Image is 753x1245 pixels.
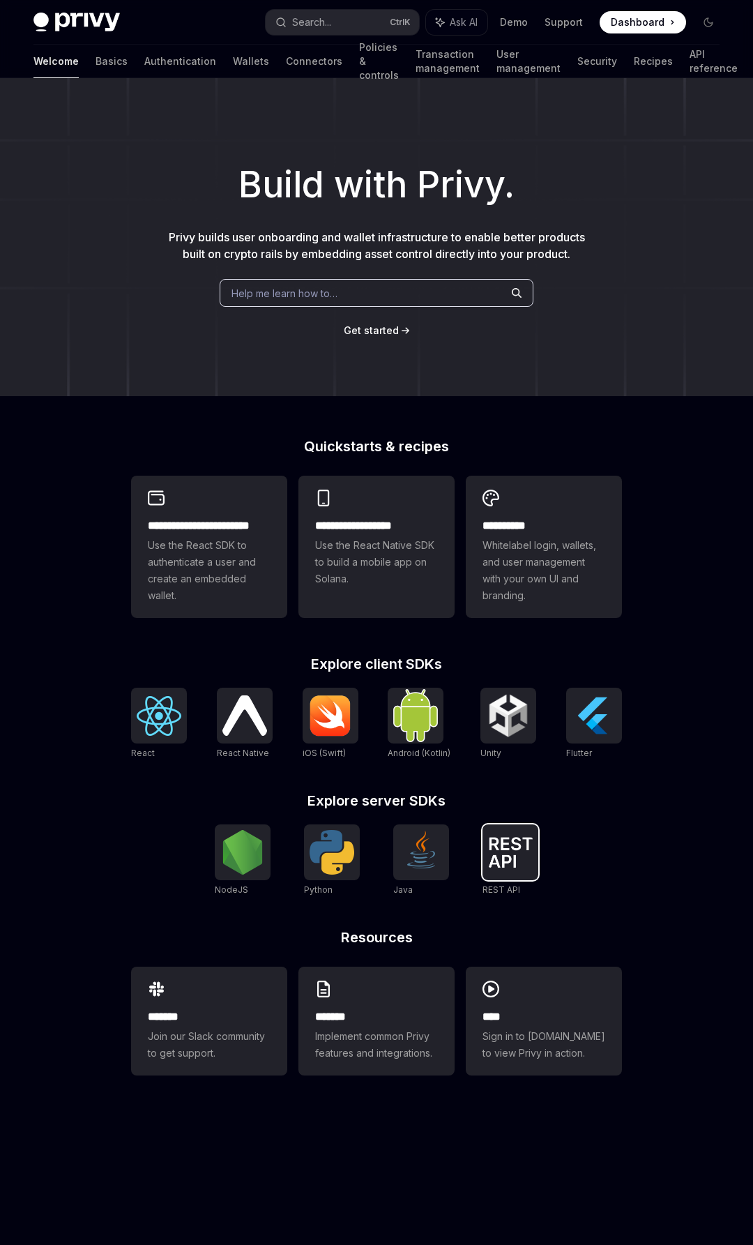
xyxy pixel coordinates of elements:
[393,884,413,895] span: Java
[310,830,354,875] img: Python
[217,748,269,758] span: React Native
[426,10,487,35] button: Ask AI
[286,45,342,78] a: Connectors
[292,14,331,31] div: Search...
[572,693,616,738] img: Flutter
[466,476,622,618] a: **** *****Whitelabel login, wallets, and user management with your own UI and branding.
[131,930,622,944] h2: Resources
[416,45,480,78] a: Transaction management
[344,324,399,336] span: Get started
[393,689,438,741] img: Android (Kotlin)
[215,884,248,895] span: NodeJS
[233,45,269,78] a: Wallets
[131,967,287,1076] a: **** **Join our Slack community to get support.
[480,748,501,758] span: Unity
[148,537,271,604] span: Use the React SDK to authenticate a user and create an embedded wallet.
[482,824,538,897] a: REST APIREST API
[399,830,443,875] img: Java
[697,11,720,33] button: Toggle dark mode
[488,837,533,868] img: REST API
[600,11,686,33] a: Dashboard
[388,748,450,758] span: Android (Kotlin)
[266,10,418,35] button: Search...CtrlK
[22,158,731,212] h1: Build with Privy.
[217,688,273,760] a: React NativeReact Native
[566,748,592,758] span: Flutter
[634,45,673,78] a: Recipes
[137,696,181,736] img: React
[144,45,216,78] a: Authentication
[545,15,583,29] a: Support
[303,748,346,758] span: iOS (Swift)
[169,230,585,261] span: Privy builds user onboarding and wallet infrastructure to enable better products built on crypto ...
[496,45,561,78] a: User management
[298,476,455,618] a: **** **** **** ***Use the React Native SDK to build a mobile app on Solana.
[304,884,333,895] span: Python
[303,688,358,760] a: iOS (Swift)iOS (Swift)
[298,967,455,1076] a: **** **Implement common Privy features and integrations.
[304,824,360,897] a: PythonPython
[344,324,399,338] a: Get started
[131,439,622,453] h2: Quickstarts & recipes
[482,1028,605,1062] span: Sign in to [DOMAIN_NAME] to view Privy in action.
[393,824,449,897] a: JavaJava
[231,286,337,301] span: Help me learn how to…
[482,884,520,895] span: REST API
[486,693,531,738] img: Unity
[96,45,128,78] a: Basics
[131,688,187,760] a: ReactReact
[390,17,411,28] span: Ctrl K
[220,830,265,875] img: NodeJS
[566,688,622,760] a: FlutterFlutter
[131,657,622,671] h2: Explore client SDKs
[500,15,528,29] a: Demo
[131,794,622,808] h2: Explore server SDKs
[148,1028,271,1062] span: Join our Slack community to get support.
[215,824,271,897] a: NodeJSNodeJS
[690,45,738,78] a: API reference
[131,748,155,758] span: React
[388,688,450,760] a: Android (Kotlin)Android (Kotlin)
[33,13,120,32] img: dark logo
[450,15,478,29] span: Ask AI
[577,45,617,78] a: Security
[33,45,79,78] a: Welcome
[315,537,438,587] span: Use the React Native SDK to build a mobile app on Solana.
[308,695,353,737] img: iOS (Swift)
[482,537,605,604] span: Whitelabel login, wallets, and user management with your own UI and branding.
[359,45,399,78] a: Policies & controls
[315,1028,438,1062] span: Implement common Privy features and integrations.
[480,688,536,760] a: UnityUnity
[611,15,664,29] span: Dashboard
[222,695,267,735] img: React Native
[466,967,622,1076] a: ****Sign in to [DOMAIN_NAME] to view Privy in action.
